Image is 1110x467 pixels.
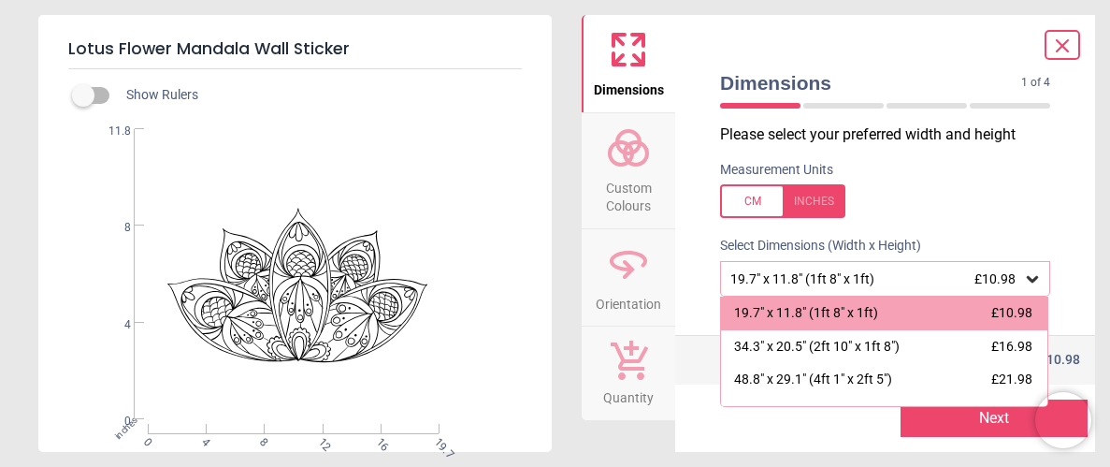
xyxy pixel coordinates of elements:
[139,435,151,447] span: 0
[1021,75,1050,91] span: 1 of 4
[596,286,661,314] span: Orientation
[1046,352,1080,367] span: 10.98
[594,72,664,100] span: Dimensions
[603,380,654,408] span: Quantity
[372,435,384,447] span: 16
[256,435,268,447] span: 8
[197,435,209,447] span: 4
[95,414,131,430] span: 0
[1039,351,1080,370] span: £
[584,170,673,216] span: Custom Colours
[95,220,131,236] span: 8
[734,304,878,323] div: 19.7" x 11.8" (1ft 8" x 1ft)
[720,69,1021,96] span: Dimensions
[582,229,675,327] button: Orientation
[68,30,522,69] h5: Lotus Flower Mandala Wall Sticker
[314,435,326,447] span: 12
[720,124,1065,145] p: Please select your preferred width and height
[582,15,675,112] button: Dimensions
[720,161,833,180] label: Measurement Units
[95,317,131,333] span: 4
[582,113,675,228] button: Custom Colours
[901,400,1088,437] button: Next
[991,305,1032,320] span: £10.98
[728,271,1023,287] div: 19.7" x 11.8" (1ft 8" x 1ft)
[430,435,442,447] span: 19.7
[582,327,675,420] button: Quantity
[705,237,921,255] label: Select Dimensions (Width x Height)
[718,351,1080,370] div: Total:
[1035,392,1091,448] iframe: Brevo live chat
[974,271,1016,286] span: £10.98
[83,84,552,107] div: Show Rulers
[95,124,131,139] span: 11.8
